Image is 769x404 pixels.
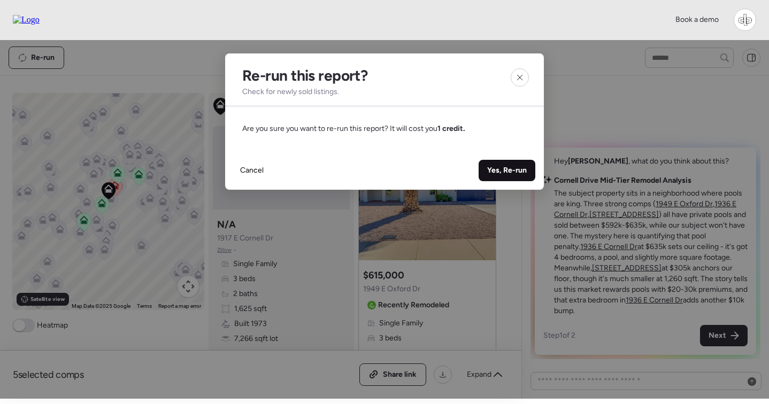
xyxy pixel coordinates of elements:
span: Cancel [240,165,264,176]
span: Check for newly sold listings. [242,87,339,97]
span: Book a demo [675,15,719,24]
h2: Re-run this report? [242,66,367,84]
img: Logo [13,15,40,25]
span: 1 credit. [437,124,465,133]
span: Yes, Re-run [487,165,527,176]
span: Are you sure you want to re-run this report? It will cost you [242,124,465,133]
